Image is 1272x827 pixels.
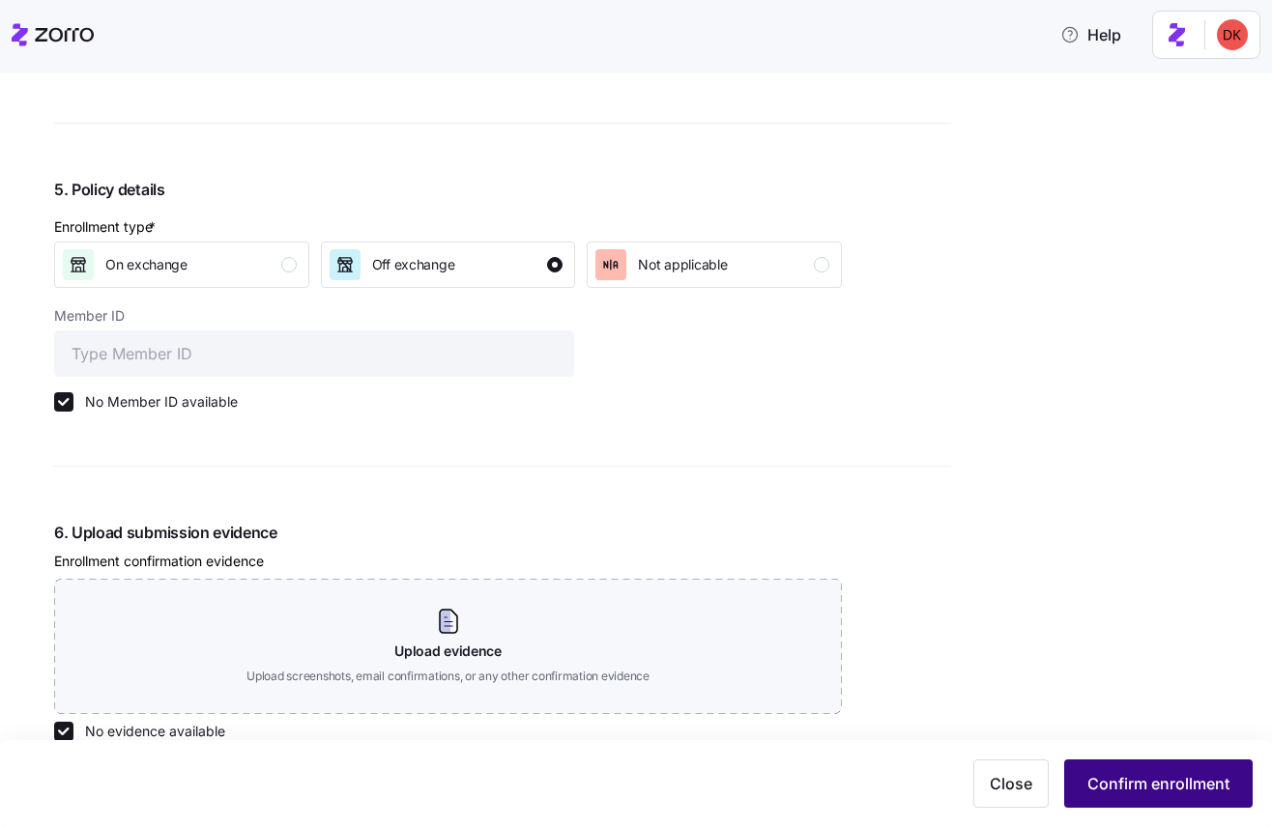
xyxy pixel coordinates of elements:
[54,521,842,545] span: 6. Upload submission evidence
[54,305,125,327] label: Member ID
[973,759,1049,808] button: Close
[73,722,225,741] label: No evidence available
[105,255,188,274] span: On exchange
[638,255,727,274] span: Not applicable
[54,551,264,572] label: Enrollment confirmation evidence
[73,392,238,412] label: No Member ID available
[1060,23,1121,46] span: Help
[54,330,574,377] input: Type Member ID
[54,216,159,238] div: Enrollment type
[1087,772,1229,795] span: Confirm enrollment
[1064,759,1253,808] button: Confirm enrollment
[372,255,455,274] span: Off exchange
[990,772,1032,795] span: Close
[1217,19,1248,50] img: 53e82853980611afef66768ee98075c5
[1045,15,1137,54] button: Help
[54,178,842,202] span: 5. Policy details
